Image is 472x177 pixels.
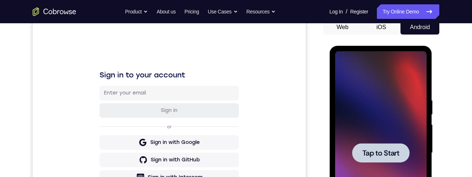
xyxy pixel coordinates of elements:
button: Tap to Start [23,97,80,117]
span: / [346,7,347,16]
a: Pricing [184,4,199,19]
span: Tap to Start [33,104,70,111]
a: Log In [329,4,343,19]
a: Register [350,4,368,19]
input: Enter your email [71,69,202,77]
p: or [133,104,141,110]
button: Sign in with GitHub [67,133,206,147]
h1: Sign in to your account [67,50,206,60]
button: Use Cases [208,4,237,19]
button: Sign in [67,83,206,98]
button: Sign in with Google [67,115,206,130]
button: Resources [247,4,276,19]
button: Sign in with Intercom [67,150,206,165]
button: Web [323,20,362,35]
a: About us [156,4,175,19]
a: Try Online Demo [377,4,439,19]
button: Android [400,20,439,35]
div: Sign in with Google [118,119,167,126]
div: Sign in with GitHub [118,136,167,144]
a: Go to the home page [33,7,76,16]
div: Sign in with Intercom [115,154,170,161]
button: Product [125,4,148,19]
button: iOS [362,20,401,35]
